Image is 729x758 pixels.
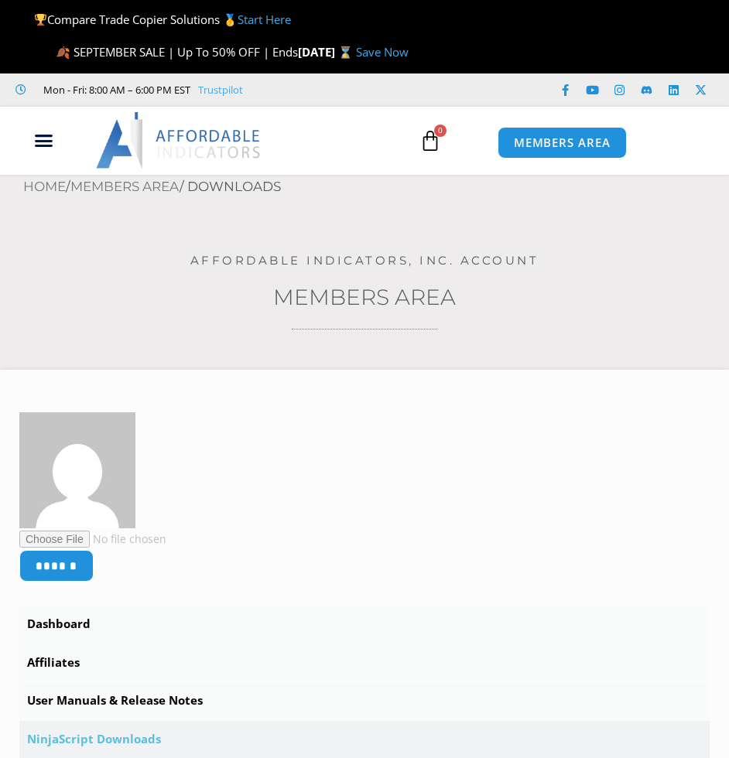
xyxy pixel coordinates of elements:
[19,682,710,719] a: User Manuals & Release Notes
[298,44,356,60] strong: [DATE] ⌛
[8,126,80,155] div: Menu Toggle
[34,12,291,27] span: Compare Trade Copier Solutions 🥇
[19,606,710,643] a: Dashboard
[19,644,710,681] a: Affiliates
[19,412,135,528] img: 48a882b464aa8389b9a2a7e134d62bcf8e49c074146272e463a53560a85f6050
[19,721,710,758] a: NinjaScript Downloads
[238,12,291,27] a: Start Here
[356,44,409,60] a: Save Now
[96,112,262,168] img: LogoAI | Affordable Indicators – NinjaTrader
[23,175,729,200] nav: Breadcrumb
[514,137,611,149] span: MEMBERS AREA
[23,179,66,194] a: Home
[56,44,298,60] span: 🍂 SEPTEMBER SALE | Up To 50% OFF | Ends
[273,284,456,310] a: Members Area
[498,127,627,159] a: MEMBERS AREA
[70,179,180,194] a: Members Area
[434,125,447,137] span: 0
[190,253,539,268] a: Affordable Indicators, Inc. Account
[396,118,464,163] a: 0
[198,80,243,99] a: Trustpilot
[39,80,190,99] span: Mon - Fri: 8:00 AM – 6:00 PM EST
[35,14,46,26] img: 🏆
